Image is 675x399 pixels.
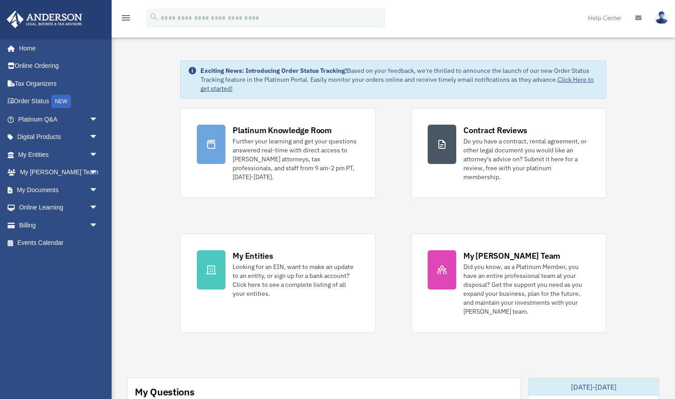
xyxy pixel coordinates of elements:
a: My [PERSON_NAME] Teamarrow_drop_down [6,164,112,181]
span: arrow_drop_down [89,199,107,217]
div: Based on your feedback, we're thrilled to announce the launch of our new Order Status Tracking fe... [200,66,599,93]
a: Online Learningarrow_drop_down [6,199,112,217]
div: Contract Reviews [463,125,527,136]
a: Platinum Q&Aarrow_drop_down [6,110,112,128]
a: My Documentsarrow_drop_down [6,181,112,199]
span: arrow_drop_down [89,216,107,235]
div: [DATE]-[DATE] [529,378,659,396]
a: Tax Organizers [6,75,112,92]
div: My [PERSON_NAME] Team [463,250,560,261]
strong: Exciting News: Introducing Order Status Tracking! [200,67,347,75]
a: Events Calendar [6,234,112,252]
a: Home [6,39,107,57]
div: My Entities [233,250,273,261]
div: Did you know, as a Platinum Member, you have an entire professional team at your disposal? Get th... [463,262,590,316]
a: Click Here to get started! [200,76,594,92]
div: Further your learning and get your questions answered real-time with direct access to [PERSON_NAM... [233,137,359,181]
span: arrow_drop_down [89,181,107,199]
a: Order StatusNEW [6,92,112,111]
div: Platinum Knowledge Room [233,125,332,136]
span: arrow_drop_down [89,110,107,129]
div: Looking for an EIN, want to make an update to an entity, or sign up for a bank account? Click her... [233,262,359,298]
a: My Entitiesarrow_drop_down [6,146,112,164]
div: My Questions [135,385,195,399]
a: Contract Reviews Do you have a contract, rental agreement, or other legal document you would like... [411,108,606,198]
a: Digital Productsarrow_drop_down [6,128,112,146]
i: search [149,12,159,22]
a: Online Ordering [6,57,112,75]
span: arrow_drop_down [89,146,107,164]
div: NEW [51,95,71,108]
span: arrow_drop_down [89,164,107,182]
img: User Pic [655,11,668,24]
img: Anderson Advisors Platinum Portal [4,11,85,28]
a: My [PERSON_NAME] Team Did you know, as a Platinum Member, you have an entire professional team at... [411,234,606,332]
span: arrow_drop_down [89,128,107,147]
a: My Entities Looking for an EIN, want to make an update to an entity, or sign up for a bank accoun... [180,234,375,332]
a: menu [121,16,131,23]
a: Billingarrow_drop_down [6,216,112,234]
div: Do you have a contract, rental agreement, or other legal document you would like an attorney's ad... [463,137,590,181]
i: menu [121,13,131,23]
a: Platinum Knowledge Room Further your learning and get your questions answered real-time with dire... [180,108,375,198]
